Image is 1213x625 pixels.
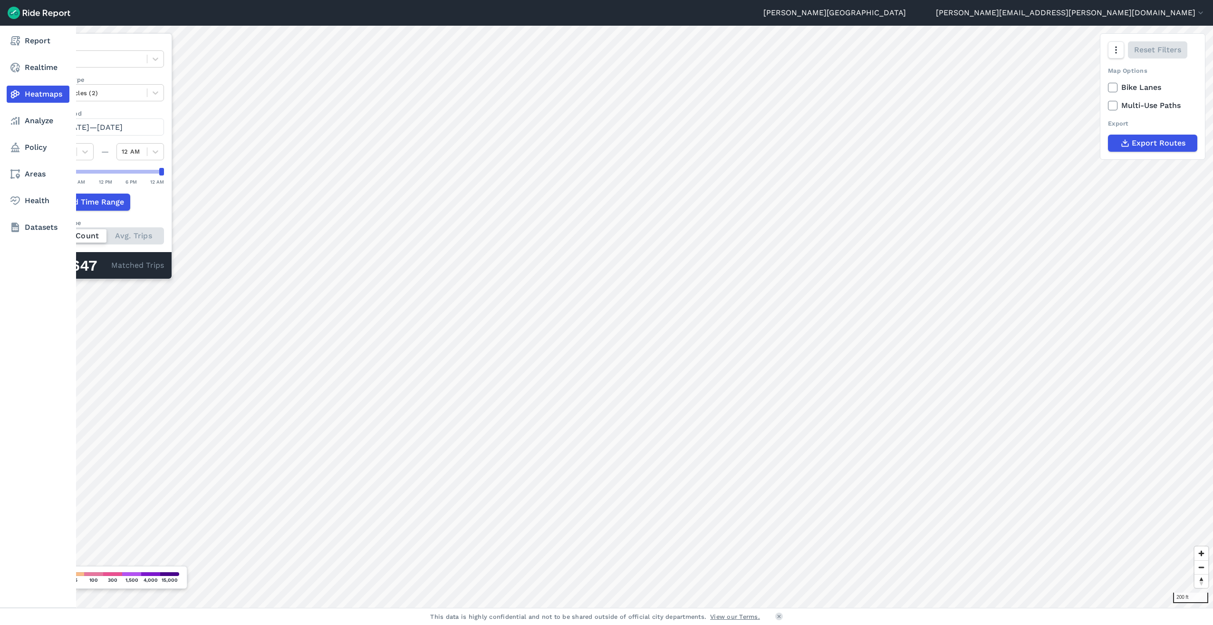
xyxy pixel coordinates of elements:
label: Data Type [46,41,164,50]
div: 12 AM [150,177,164,186]
a: Policy [7,139,69,156]
button: [DATE]—[DATE] [46,118,164,136]
button: Zoom in [1194,547,1208,560]
a: [PERSON_NAME][GEOGRAPHIC_DATA] [763,7,906,19]
label: Bike Lanes [1108,82,1197,93]
button: Export Routes [1108,135,1197,152]
button: Zoom out [1194,560,1208,574]
span: Reset Filters [1134,44,1181,56]
a: Heatmaps [7,86,69,103]
label: Multi-Use Paths [1108,100,1197,111]
div: 112,647 [46,260,111,272]
canvas: Map [30,26,1213,608]
a: Report [7,32,69,49]
div: 12 PM [99,177,112,186]
div: Export [1108,119,1197,128]
div: — [94,146,116,157]
img: Ride Report [8,7,70,19]
div: Count Type [46,218,164,227]
label: Vehicle Type [46,75,164,84]
div: 6 PM [125,177,137,186]
button: Reset Filters [1128,41,1187,59]
div: Map Options [1108,66,1197,75]
span: Add Time Range [64,196,124,208]
a: Areas [7,166,69,183]
a: View our Terms. [710,612,760,621]
div: Matched Trips [39,252,172,279]
a: Realtime [7,59,69,76]
span: [DATE]—[DATE] [64,123,123,132]
button: [PERSON_NAME][EMAIL_ADDRESS][PERSON_NAME][DOMAIN_NAME] [936,7,1205,19]
a: Datasets [7,219,69,236]
label: Data Period [46,109,164,118]
span: Export Routes [1132,137,1185,149]
a: Health [7,192,69,209]
div: 200 ft [1173,593,1208,603]
button: Reset bearing to north [1194,574,1208,588]
div: 6 AM [73,177,85,186]
button: Add Time Range [46,194,130,211]
a: Analyze [7,112,69,129]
